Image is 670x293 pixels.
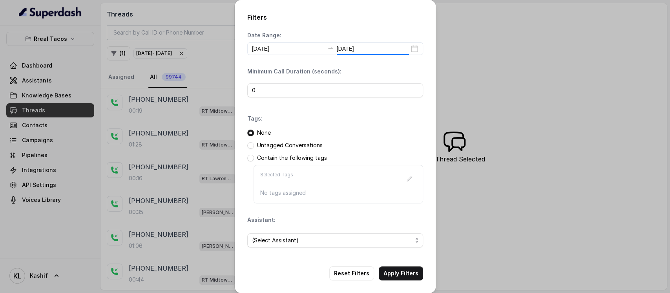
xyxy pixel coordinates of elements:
[260,172,293,186] p: Selected Tags
[252,44,324,53] input: Start date
[327,45,334,51] span: swap-right
[379,266,423,280] button: Apply Filters
[247,13,423,22] h2: Filters
[247,216,276,224] p: Assistant:
[252,236,412,245] span: (Select Assistant)
[337,44,409,53] input: End date
[257,154,327,162] p: Contain the following tags
[327,45,334,51] span: to
[247,31,281,39] p: Date Range:
[247,233,423,247] button: (Select Assistant)
[329,266,374,280] button: Reset Filters
[260,189,416,197] p: No tags assigned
